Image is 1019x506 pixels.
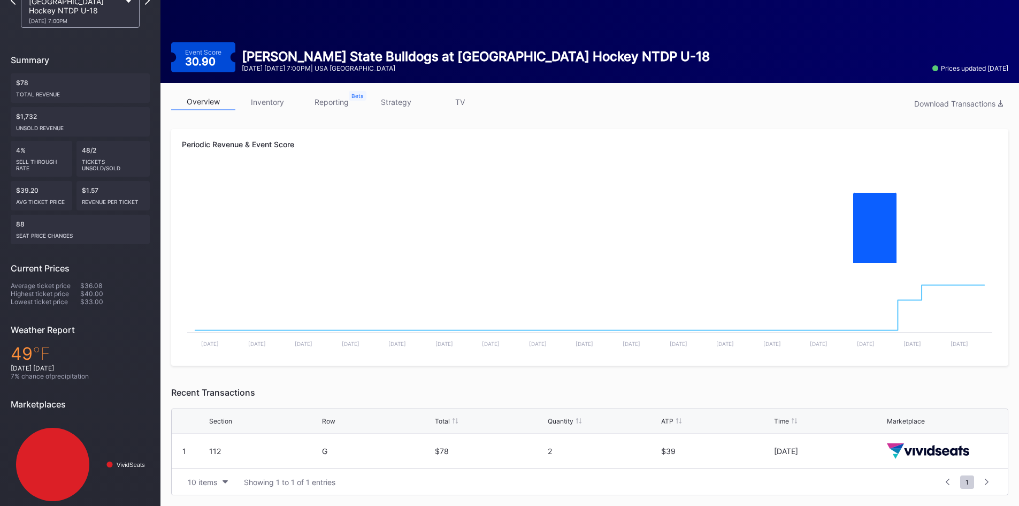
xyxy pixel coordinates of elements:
a: TV [428,94,492,110]
div: 2 [548,447,658,456]
span: 1 [960,475,974,489]
a: inventory [235,94,300,110]
div: Revenue per ticket [82,194,145,205]
a: overview [171,94,235,110]
div: $1,732 [11,107,150,137]
span: ℉ [33,343,50,364]
div: $1.57 [76,181,150,210]
div: 48/2 [76,141,150,177]
div: 1 [182,447,186,456]
div: Marketplace [887,417,925,425]
text: [DATE] [295,341,312,347]
text: [DATE] [623,341,640,347]
div: Quantity [548,417,573,425]
div: 30.90 [185,56,218,67]
div: Lowest ticket price [11,298,80,306]
button: 10 items [182,475,233,489]
div: [DATE] [DATE] [11,364,150,372]
text: [DATE] [248,341,266,347]
svg: Chart title [182,275,998,355]
div: $78 [11,73,150,103]
text: [DATE] [903,341,921,347]
div: $40.00 [80,290,150,298]
div: Periodic Revenue & Event Score [182,140,998,149]
div: G [322,447,432,456]
text: [DATE] [670,341,687,347]
div: Weather Report [11,324,150,335]
div: Showing 1 to 1 of 1 entries [244,478,335,487]
div: Tickets Unsold/Sold [82,154,145,171]
div: Current Prices [11,263,150,274]
div: Sell Through Rate [16,154,67,171]
div: Unsold Revenue [16,120,144,131]
text: [DATE] [388,341,406,347]
text: [DATE] [716,341,734,347]
text: [DATE] [576,341,593,347]
div: $39 [661,447,771,456]
div: Download Transactions [914,99,1003,108]
text: [DATE] [763,341,781,347]
text: [DATE] [951,341,968,347]
text: [DATE] [482,341,500,347]
div: $39.20 [11,181,72,210]
div: seat price changes [16,228,144,239]
div: 49 [11,343,150,364]
div: Section [209,417,232,425]
div: Marketplaces [11,399,150,410]
div: Summary [11,55,150,65]
div: Prices updated [DATE] [932,64,1008,72]
a: reporting [300,94,364,110]
div: Avg ticket price [16,194,67,205]
div: $78 [435,447,545,456]
div: Total Revenue [16,87,144,97]
text: [DATE] [529,341,547,347]
div: Highest ticket price [11,290,80,298]
div: 88 [11,215,150,244]
div: 7 % chance of precipitation [11,372,150,380]
div: ATP [661,417,673,425]
div: [DATE] [DATE] 7:00PM | USA [GEOGRAPHIC_DATA] [242,64,710,72]
div: 10 items [188,478,217,487]
button: Download Transactions [909,96,1008,111]
div: Row [322,417,335,425]
img: vividSeats.svg [887,443,970,459]
div: Time [774,417,789,425]
text: [DATE] [810,341,828,347]
div: Average ticket price [11,282,80,290]
a: strategy [364,94,428,110]
div: [DATE] 7:00PM [29,18,121,24]
div: [PERSON_NAME] State Bulldogs at [GEOGRAPHIC_DATA] Hockey NTDP U-18 [242,49,710,64]
text: [DATE] [857,341,875,347]
text: [DATE] [201,341,219,347]
div: Event Score [185,48,221,56]
div: 4% [11,141,72,177]
text: [DATE] [435,341,453,347]
svg: Chart title [182,168,998,275]
div: Recent Transactions [171,387,1008,398]
div: $33.00 [80,298,150,306]
text: VividSeats [117,462,145,468]
text: [DATE] [342,341,359,347]
div: [DATE] [774,447,884,456]
div: 112 [209,447,319,456]
div: Total [435,417,450,425]
div: $36.08 [80,282,150,290]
